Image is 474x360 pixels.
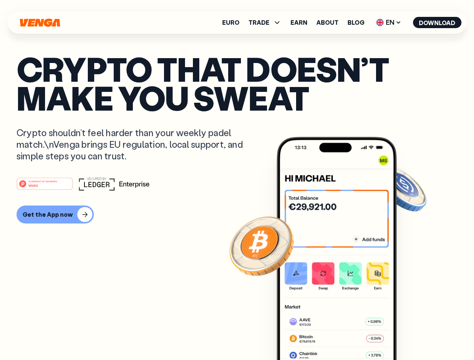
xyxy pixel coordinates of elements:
a: Euro [222,19,239,25]
tspan: #1 PRODUCT OF THE MONTH [29,180,57,182]
button: Download [413,17,461,28]
img: USDC coin [374,161,428,215]
a: Blog [348,19,364,25]
p: Crypto that doesn’t make you sweat [17,54,457,112]
span: TRADE [248,18,281,27]
a: About [316,19,339,25]
div: Get the App now [23,211,73,218]
img: flag-uk [376,19,384,26]
a: Earn [290,19,307,25]
button: Get the App now [17,205,94,223]
svg: Home [19,18,61,27]
span: TRADE [248,19,269,25]
a: Get the App now [17,205,457,223]
span: EN [373,16,404,28]
a: #1 PRODUCT OF THE MONTHWeb3 [17,182,73,192]
img: Bitcoin [228,212,295,279]
p: Crypto shouldn’t feel harder than your weekly padel match.\nVenga brings EU regulation, local sup... [17,127,254,162]
tspan: Web3 [29,183,38,187]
